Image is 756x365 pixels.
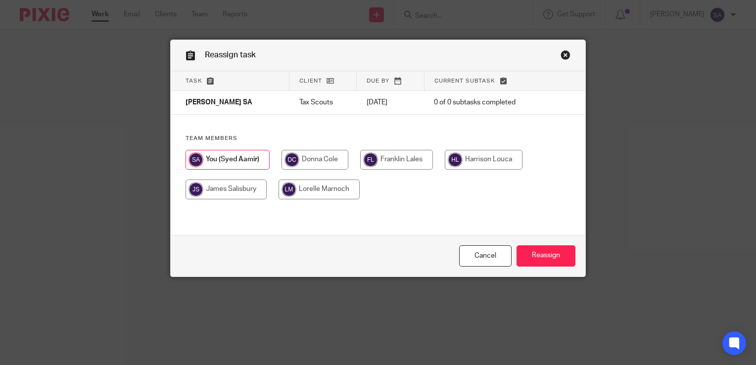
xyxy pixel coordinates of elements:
[517,245,575,267] input: Reassign
[186,135,570,142] h4: Team members
[367,97,414,107] p: [DATE]
[434,78,495,84] span: Current subtask
[561,50,570,63] a: Close this dialog window
[299,78,322,84] span: Client
[205,51,256,59] span: Reassign task
[299,97,347,107] p: Tax Scouts
[367,78,389,84] span: Due by
[424,91,549,115] td: 0 of 0 subtasks completed
[186,99,252,106] span: [PERSON_NAME] SA
[459,245,512,267] a: Close this dialog window
[186,78,202,84] span: Task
